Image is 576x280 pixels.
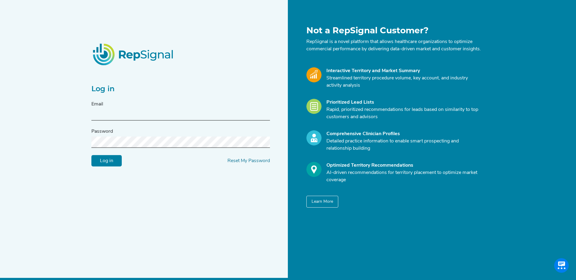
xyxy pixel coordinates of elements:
[306,67,322,82] img: Market_Icon.a700a4ad.svg
[326,75,481,89] p: Streamlined territory procedure volume, key account, and industry activity analysis
[326,99,481,106] div: Prioritized Lead Lists
[91,101,103,108] label: Email
[85,36,182,72] img: RepSignalLogo.20539ed3.png
[326,130,481,138] div: Comprehensive Clinician Profiles
[326,138,481,152] p: Detailed practice information to enable smart prospecting and relationship building
[306,130,322,145] img: Profile_Icon.739e2aba.svg
[91,128,113,135] label: Password
[91,85,270,93] h2: Log in
[91,155,122,167] input: Log in
[306,38,481,53] p: RepSignal is a novel platform that allows healthcare organizations to optimize commercial perform...
[326,106,481,121] p: Rapid, prioritized recommendations for leads based on similarity to top customers and advisors
[227,158,270,163] a: Reset My Password
[306,162,322,177] img: Optimize_Icon.261f85db.svg
[306,196,338,208] button: Learn More
[326,67,481,75] div: Interactive Territory and Market Summary
[306,25,481,36] h1: Not a RepSignal Customer?
[306,99,322,114] img: Leads_Icon.28e8c528.svg
[326,162,481,169] div: Optimized Territory Recommendations
[326,169,481,184] p: AI-driven recommendations for territory placement to optimize market coverage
